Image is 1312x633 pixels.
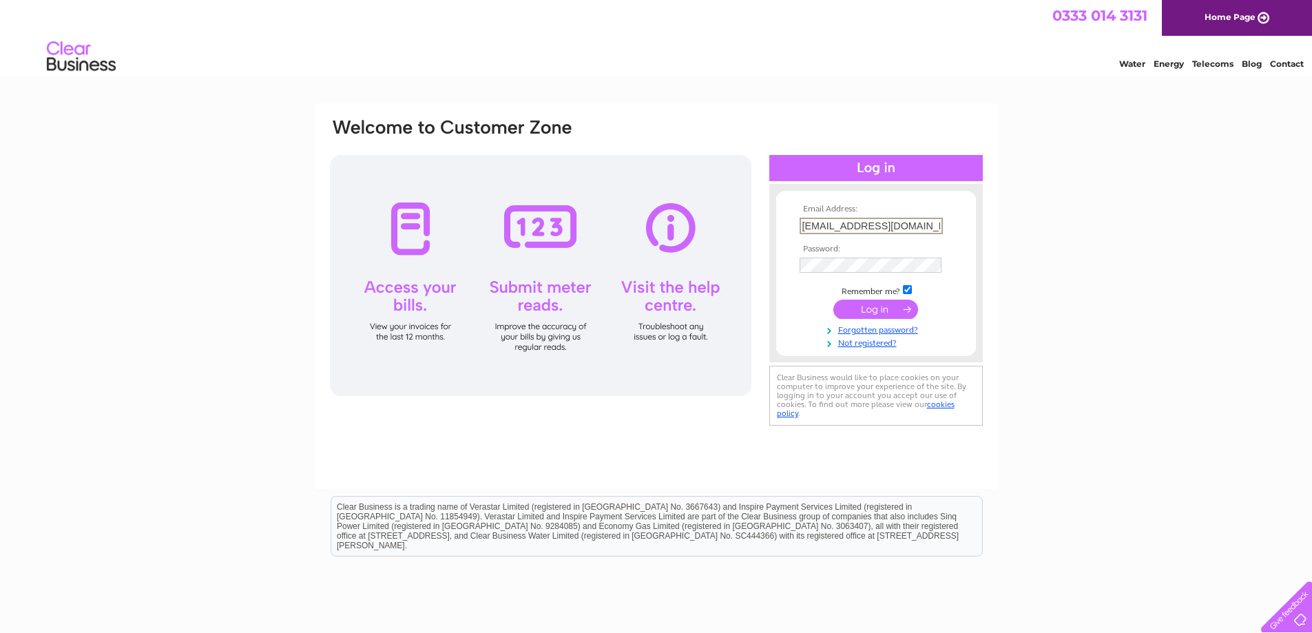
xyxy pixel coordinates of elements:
[769,366,983,426] div: Clear Business would like to place cookies on your computer to improve your experience of the sit...
[796,205,956,214] th: Email Address:
[1242,59,1262,69] a: Blog
[1154,59,1184,69] a: Energy
[800,335,956,349] a: Not registered?
[777,399,955,418] a: cookies policy
[796,245,956,254] th: Password:
[1270,59,1304,69] a: Contact
[331,8,982,67] div: Clear Business is a trading name of Verastar Limited (registered in [GEOGRAPHIC_DATA] No. 3667643...
[1119,59,1145,69] a: Water
[1192,59,1233,69] a: Telecoms
[1052,7,1147,24] a: 0333 014 3131
[796,283,956,297] td: Remember me?
[46,36,116,78] img: logo.png
[800,322,956,335] a: Forgotten password?
[833,300,918,319] input: Submit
